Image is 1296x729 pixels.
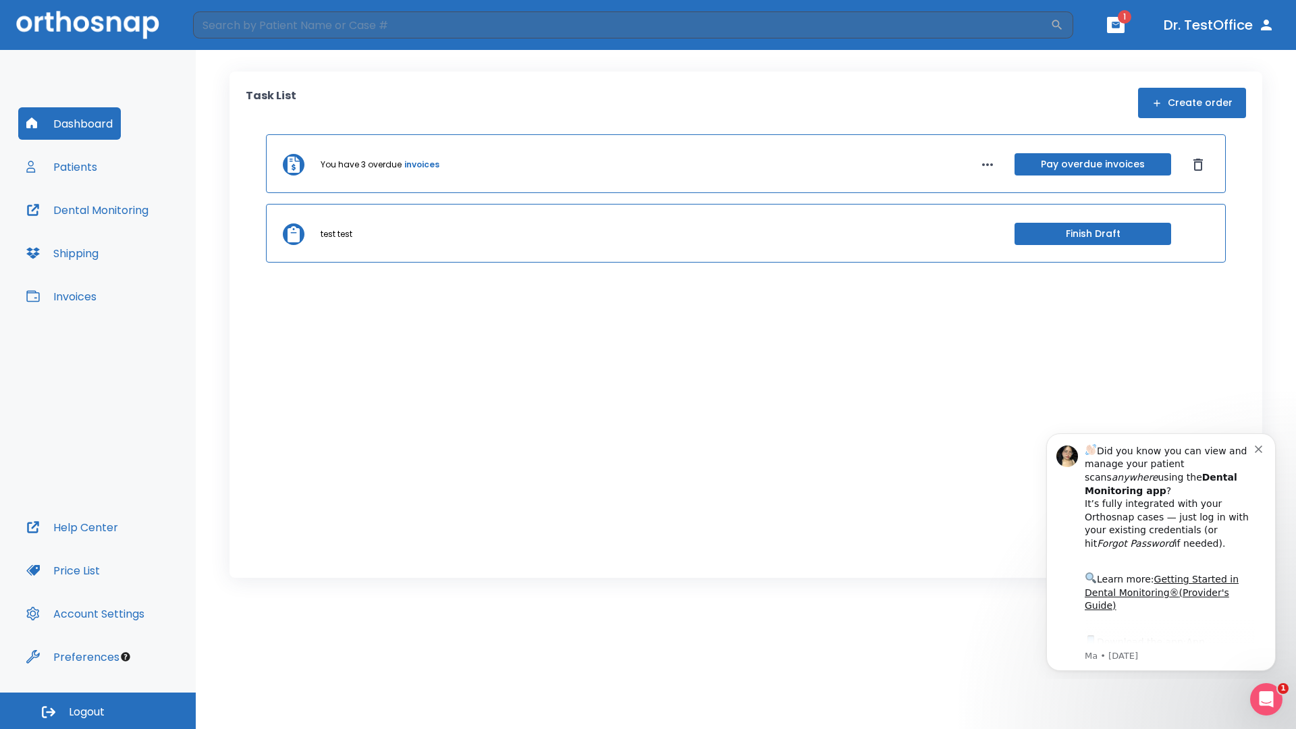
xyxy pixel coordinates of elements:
[1015,153,1171,175] button: Pay overdue invoices
[18,597,153,630] button: Account Settings
[321,228,352,240] p: test test
[1187,154,1209,175] button: Dismiss
[18,641,128,673] button: Preferences
[18,107,121,140] button: Dashboard
[229,21,240,32] button: Dismiss notification
[1118,10,1131,24] span: 1
[18,280,105,313] button: Invoices
[1026,421,1296,679] iframe: Intercom notifications message
[193,11,1050,38] input: Search by Patient Name or Case #
[69,705,105,720] span: Logout
[18,554,108,587] button: Price List
[18,194,157,226] button: Dental Monitoring
[321,159,402,171] p: You have 3 overdue
[59,215,179,240] a: App Store
[59,212,229,281] div: Download the app: | ​ Let us know if you need help getting started!
[1015,223,1171,245] button: Finish Draft
[16,11,159,38] img: Orthosnap
[1158,13,1280,37] button: Dr. TestOffice
[1138,88,1246,118] button: Create order
[18,151,105,183] button: Patients
[18,237,107,269] button: Shipping
[1250,683,1282,715] iframe: Intercom live chat
[18,511,126,543] button: Help Center
[404,159,439,171] a: invoices
[1278,683,1289,694] span: 1
[246,88,296,118] p: Task List
[59,229,229,241] p: Message from Ma, sent 7w ago
[119,651,132,663] div: Tooltip anchor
